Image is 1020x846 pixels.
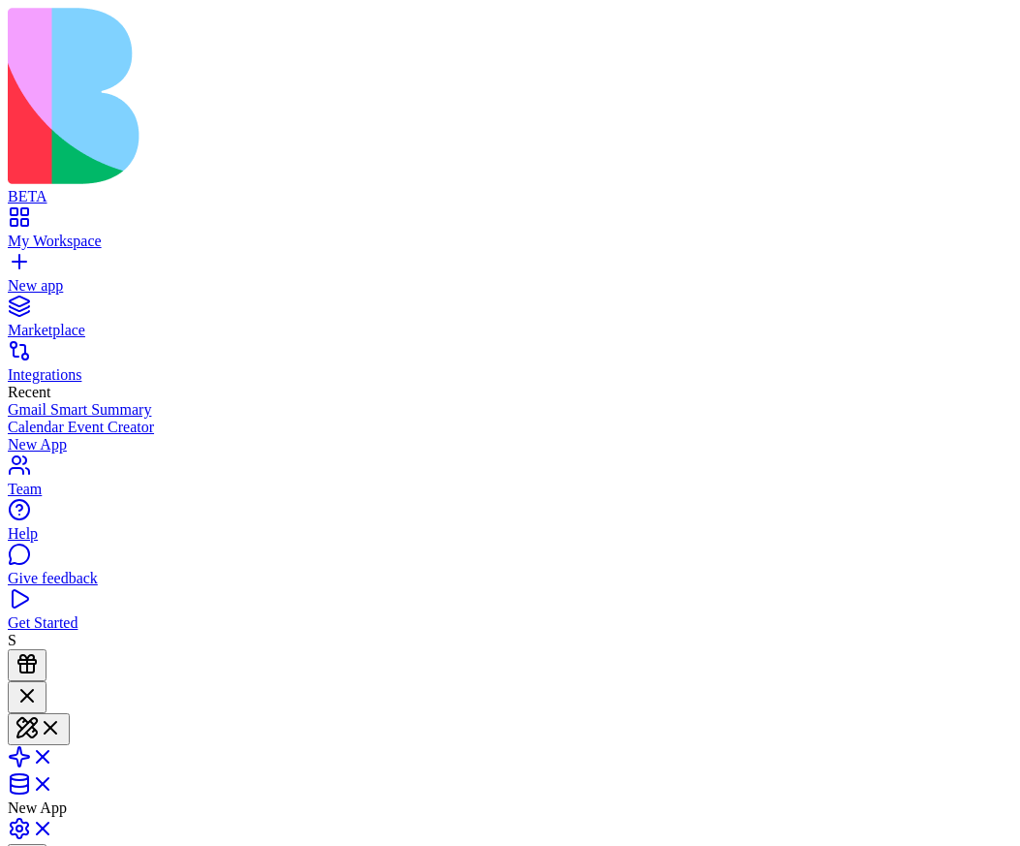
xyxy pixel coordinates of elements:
a: Help [8,508,1012,543]
a: Integrations [8,349,1012,384]
div: Team [8,481,1012,498]
span: S [8,632,16,648]
a: New app [8,260,1012,295]
div: New app [8,277,1012,295]
div: My Workspace [8,233,1012,250]
div: Integrations [8,366,1012,384]
div: BETA [8,188,1012,205]
span: New App [8,799,67,816]
div: Give feedback [8,570,1012,587]
a: Marketplace [8,304,1012,339]
a: Team [8,463,1012,498]
a: Get Started [8,597,1012,632]
div: Help [8,525,1012,543]
a: Gmail Smart Summary [8,401,1012,419]
a: New App [8,436,1012,454]
div: Marketplace [8,322,1012,339]
a: Give feedback [8,552,1012,587]
img: logo [8,8,787,184]
div: Get Started [8,614,1012,632]
a: BETA [8,171,1012,205]
span: Recent [8,384,50,400]
a: My Workspace [8,215,1012,250]
a: Calendar Event Creator [8,419,1012,436]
